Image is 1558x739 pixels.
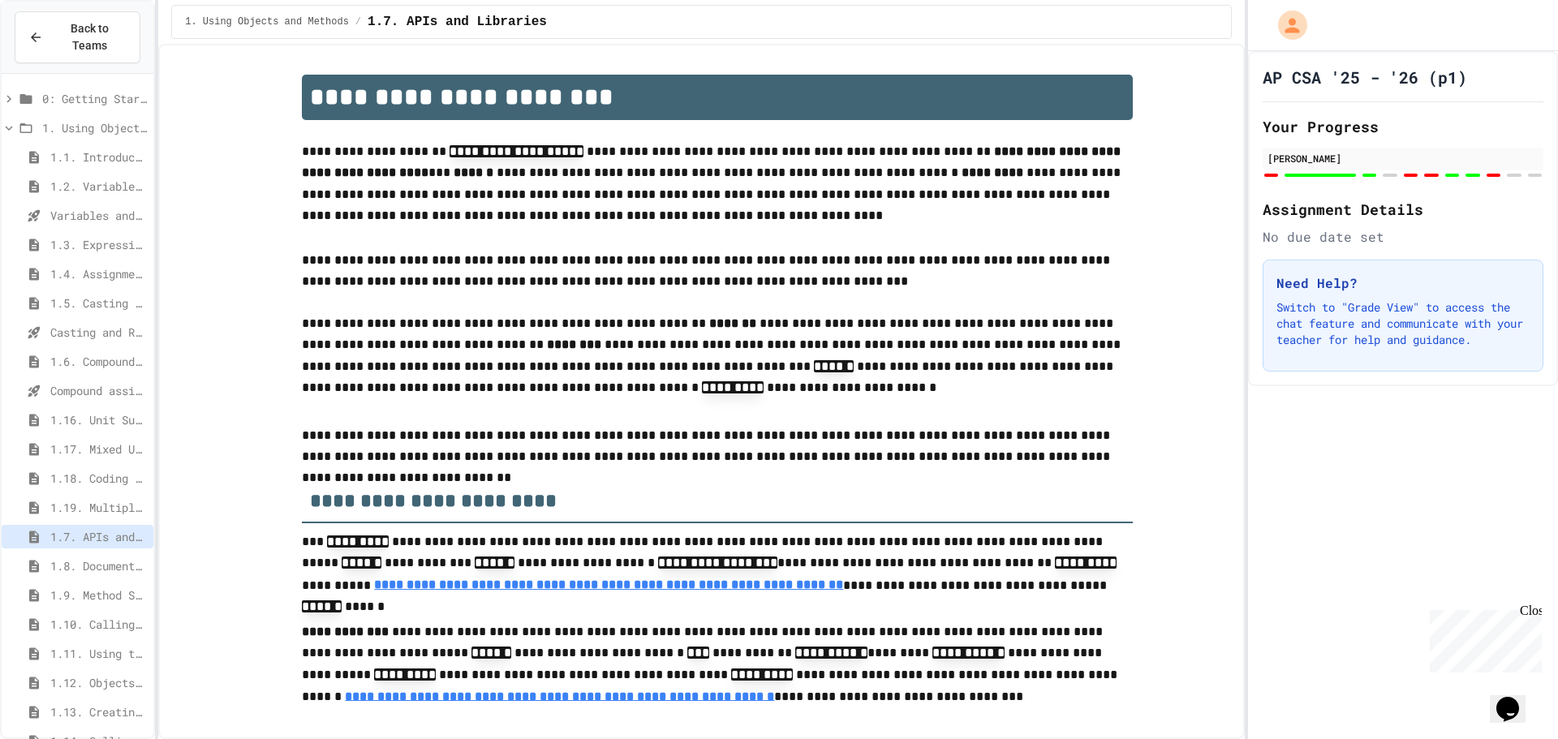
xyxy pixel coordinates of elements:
span: Casting and Ranges of variables - Quiz [50,324,147,341]
span: 1. Using Objects and Methods [42,119,147,136]
div: [PERSON_NAME] [1267,151,1539,165]
span: 1.3. Expressions and Output [New] [50,236,147,253]
span: 1.6. Compound Assignment Operators [50,353,147,370]
span: 1.7. APIs and Libraries [368,12,547,32]
span: 1. Using Objects and Methods [185,15,349,28]
h2: Assignment Details [1263,198,1543,221]
span: 1.18. Coding Practice 1a (1.1-1.6) [50,470,147,487]
span: 0: Getting Started [42,90,147,107]
span: 1.16. Unit Summary 1a (1.1-1.6) [50,411,147,428]
span: 1.9. Method Signatures [50,586,147,604]
span: 1.7. APIs and Libraries [50,528,147,545]
span: 1.8. Documentation with Comments and Preconditions [50,557,147,574]
span: / [355,15,361,28]
span: 1.2. Variables and Data Types [50,178,147,195]
span: Variables and Data Types - Quiz [50,207,147,224]
div: No due date set [1263,227,1543,247]
span: Compound assignment operators - Quiz [50,382,147,399]
span: 1.5. Casting and Ranges of Values [50,294,147,311]
h2: Your Progress [1263,115,1543,138]
span: 1.17. Mixed Up Code Practice 1.1-1.6 [50,440,147,458]
h1: AP CSA '25 - '26 (p1) [1263,66,1467,88]
span: 1.13. Creating and Initializing Objects: Constructors [50,703,147,720]
span: 1.1. Introduction to Algorithms, Programming, and Compilers [50,148,147,165]
span: 1.10. Calling Class Methods [50,616,147,633]
button: Back to Teams [15,11,140,63]
div: My Account [1261,6,1311,44]
iframe: chat widget [1490,674,1542,723]
h3: Need Help? [1276,273,1530,293]
div: Chat with us now!Close [6,6,112,103]
span: 1.11. Using the Math Class [50,645,147,662]
span: 1.4. Assignment and Input [50,265,147,282]
iframe: chat widget [1423,604,1542,672]
span: 1.19. Multiple Choice Exercises for Unit 1a (1.1-1.6) [50,499,147,516]
p: Switch to "Grade View" to access the chat feature and communicate with your teacher for help and ... [1276,299,1530,348]
span: Back to Teams [53,20,127,54]
span: 1.12. Objects - Instances of Classes [50,674,147,691]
